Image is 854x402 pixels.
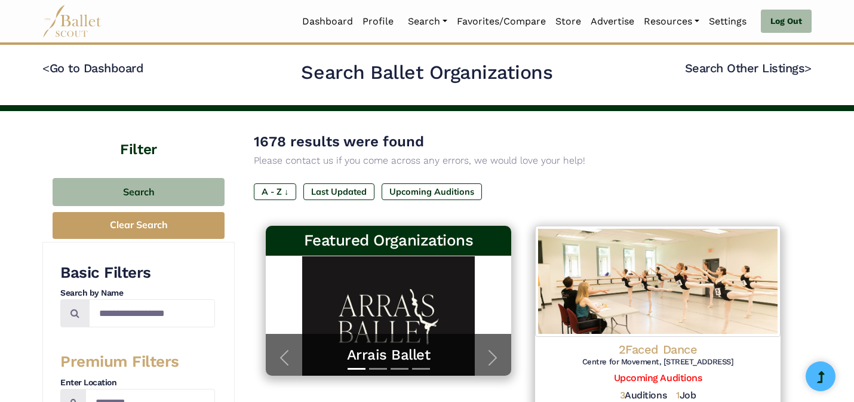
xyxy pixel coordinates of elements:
[42,111,235,160] h4: Filter
[403,9,452,34] a: Search
[369,362,387,376] button: Slide 2
[42,60,50,75] code: <
[545,357,771,367] h6: Centre for Movement, [STREET_ADDRESS]
[60,287,215,299] h4: Search by Name
[53,178,225,206] button: Search
[301,60,552,85] h2: Search Ballet Organizations
[60,377,215,389] h4: Enter Location
[275,231,502,251] h3: Featured Organizations
[535,226,781,337] img: Logo
[545,342,771,357] h4: 2Faced Dance
[614,372,702,383] a: Upcoming Auditions
[704,9,751,34] a: Settings
[278,346,499,364] a: Arrais Ballet
[412,362,430,376] button: Slide 4
[586,9,639,34] a: Advertise
[303,183,374,200] label: Last Updated
[685,61,812,75] a: Search Other Listings>
[391,362,408,376] button: Slide 3
[254,183,296,200] label: A - Z ↓
[42,61,143,75] a: <Go to Dashboard
[382,183,482,200] label: Upcoming Auditions
[89,299,215,327] input: Search by names...
[348,362,365,376] button: Slide 1
[358,9,398,34] a: Profile
[804,60,812,75] code: >
[761,10,812,33] a: Log Out
[60,263,215,283] h3: Basic Filters
[639,9,704,34] a: Resources
[620,389,625,401] span: 3
[551,9,586,34] a: Store
[620,389,666,402] h5: Auditions
[254,133,424,150] span: 1678 results were found
[676,389,680,401] span: 1
[452,9,551,34] a: Favorites/Compare
[254,153,792,168] p: Please contact us if you come across any errors, we would love your help!
[60,352,215,372] h3: Premium Filters
[53,212,225,239] button: Clear Search
[676,389,696,402] h5: Job
[297,9,358,34] a: Dashboard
